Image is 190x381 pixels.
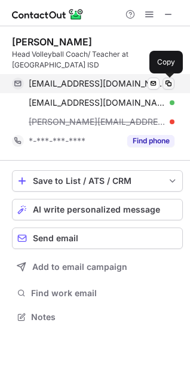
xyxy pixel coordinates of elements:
[12,36,92,48] div: [PERSON_NAME]
[29,116,166,127] span: [PERSON_NAME][EMAIL_ADDRESS][DOMAIN_NAME]
[33,233,78,243] span: Send email
[12,285,183,302] button: Find work email
[12,170,183,192] button: save-profile-one-click
[127,135,174,147] button: Reveal Button
[31,312,178,322] span: Notes
[29,78,166,89] span: [EMAIL_ADDRESS][DOMAIN_NAME]
[32,262,127,272] span: Add to email campaign
[33,205,160,214] span: AI write personalized message
[12,309,183,325] button: Notes
[31,288,178,299] span: Find work email
[12,256,183,278] button: Add to email campaign
[29,97,166,108] span: [EMAIL_ADDRESS][DOMAIN_NAME]
[33,176,162,186] div: Save to List / ATS / CRM
[12,49,183,70] div: Head Volleyball Coach/ Teacher at [GEOGRAPHIC_DATA] ISD
[12,7,84,21] img: ContactOut v5.3.10
[12,228,183,249] button: Send email
[12,199,183,220] button: AI write personalized message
